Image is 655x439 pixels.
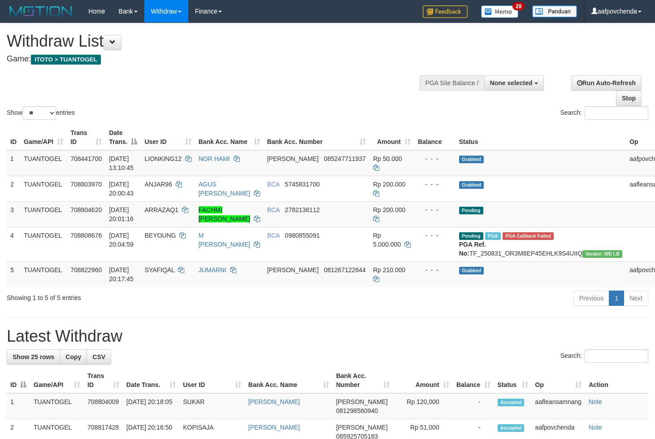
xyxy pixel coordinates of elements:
input: Search: [585,349,648,363]
span: BCA [267,206,280,213]
a: Previous [573,291,609,306]
a: [PERSON_NAME] [248,424,300,431]
span: 708803970 [70,181,102,188]
span: Copy 081267122644 to clipboard [324,266,365,274]
a: CSV [87,349,111,365]
th: User ID: activate to sort column ascending [141,125,195,150]
th: Action [585,368,648,393]
span: ANJAR96 [144,181,172,188]
span: Rp 210.000 [373,266,405,274]
th: Trans ID: activate to sort column ascending [84,368,123,393]
th: Date Trans.: activate to sort column ascending [123,368,179,393]
a: Show 25 rows [7,349,60,365]
span: [PERSON_NAME] [336,424,388,431]
h1: Latest Withdraw [7,327,648,345]
span: Marked by aafdream [485,232,501,240]
td: TF_250831_OR3M8EP45EHLK9S4UIIQ [455,227,626,261]
span: PGA Error [503,232,554,240]
span: Rp 50.000 [373,155,402,162]
th: Game/API: activate to sort column ascending [30,368,84,393]
span: [DATE] 20:01:16 [109,206,134,222]
th: Status [455,125,626,150]
span: [DATE] 13:10:45 [109,155,134,171]
td: TUANTOGEL [20,150,67,176]
span: SYAFIQAL [144,266,174,274]
span: ARRAZAQ1 [144,206,178,213]
input: Search: [585,106,648,120]
label: Show entries [7,106,75,120]
span: Copy 2782138112 to clipboard [285,206,320,213]
td: aafleansamnang [532,393,586,419]
label: Search: [560,106,648,120]
td: TUANTOGEL [20,201,67,227]
span: Accepted [498,399,525,406]
th: Bank Acc. Name: activate to sort column ascending [195,125,264,150]
td: [DATE] 20:18:05 [123,393,179,419]
span: Copy 5745831700 to clipboard [285,181,320,188]
span: Pending [459,207,483,214]
a: Stop [616,91,642,106]
td: 708804009 [84,393,123,419]
span: ITOTO > TUANTOGEL [31,55,101,65]
span: CSV [92,353,105,361]
td: 2 [7,176,20,201]
img: Feedback.jpg [423,5,468,18]
span: [PERSON_NAME] [267,266,319,274]
th: Date Trans.: activate to sort column descending [105,125,141,150]
img: MOTION_logo.png [7,4,75,18]
a: AGUS [PERSON_NAME] [199,181,250,197]
span: BCA [267,232,280,239]
span: BEYOUNG [144,232,176,239]
span: LIONKING12 [144,155,181,162]
span: Copy 085247711937 to clipboard [324,155,365,162]
div: - - - [418,205,452,214]
div: PGA Site Balance / [420,75,484,91]
th: User ID: activate to sort column ascending [179,368,245,393]
span: BCA [267,181,280,188]
a: Next [624,291,648,306]
td: 1 [7,393,30,419]
span: Rp 5.000.000 [373,232,401,248]
a: Copy [60,349,87,365]
span: 29 [512,2,525,10]
span: None selected [490,79,533,87]
span: Show 25 rows [13,353,54,361]
th: Op: activate to sort column ascending [532,368,586,393]
span: Pending [459,232,483,240]
span: 708808676 [70,232,102,239]
span: Copy 081298560940 to clipboard [336,407,378,414]
td: 5 [7,261,20,287]
span: Copy [65,353,81,361]
th: Amount: activate to sort column ascending [393,368,453,393]
th: Balance [414,125,455,150]
span: Grabbed [459,181,484,189]
span: Rp 200.000 [373,181,405,188]
h4: Game: [7,55,428,64]
th: Amount: activate to sort column ascending [369,125,414,150]
div: - - - [418,154,452,163]
th: Balance: activate to sort column ascending [453,368,494,393]
th: Bank Acc. Number: activate to sort column ascending [333,368,393,393]
span: Rp 200.000 [373,206,405,213]
th: ID [7,125,20,150]
img: panduan.png [532,5,577,17]
td: Rp 120,000 [393,393,453,419]
th: ID: activate to sort column descending [7,368,30,393]
span: [DATE] 20:00:43 [109,181,134,197]
th: Status: activate to sort column ascending [494,368,532,393]
th: Game/API: activate to sort column ascending [20,125,67,150]
span: Grabbed [459,267,484,274]
span: Copy 0980855091 to clipboard [285,232,320,239]
div: - - - [418,231,452,240]
td: 1 [7,150,20,176]
th: Trans ID: activate to sort column ascending [67,125,105,150]
td: TUANTOGEL [20,227,67,261]
span: 708822960 [70,266,102,274]
a: Note [589,398,602,405]
a: Run Auto-Refresh [571,75,642,91]
a: Note [589,424,602,431]
h1: Withdraw List [7,32,428,50]
span: 708804620 [70,206,102,213]
b: PGA Ref. No: [459,241,486,257]
th: Bank Acc. Number: activate to sort column ascending [264,125,369,150]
